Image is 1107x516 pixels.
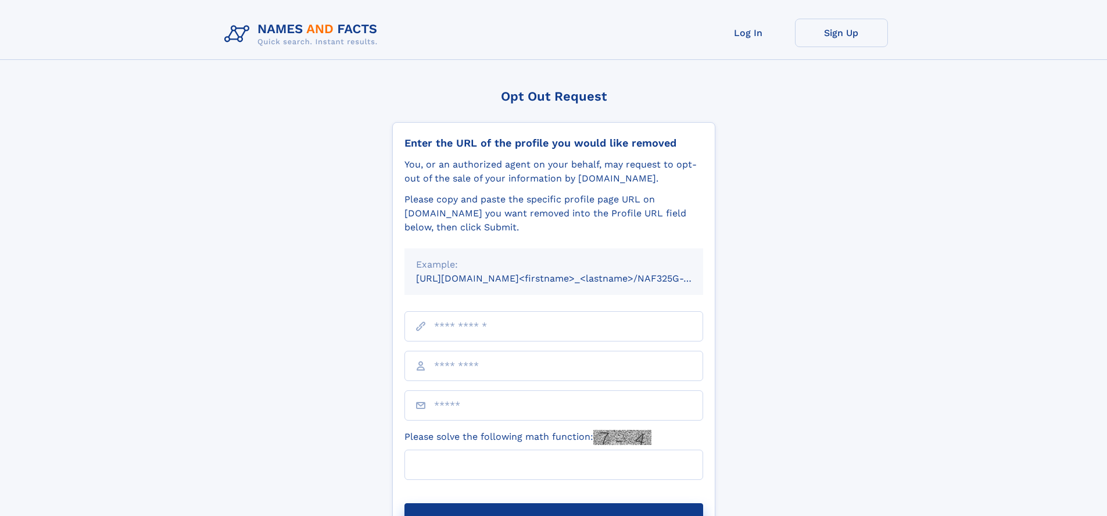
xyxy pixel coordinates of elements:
[795,19,888,47] a: Sign Up
[404,430,651,445] label: Please solve the following math function:
[416,258,692,272] div: Example:
[702,19,795,47] a: Log In
[416,273,725,284] small: [URL][DOMAIN_NAME]<firstname>_<lastname>/NAF325G-xxxxxxxx
[404,137,703,150] div: Enter the URL of the profile you would like removed
[392,89,715,104] div: Opt Out Request
[404,193,703,234] div: Please copy and paste the specific profile page URL on [DOMAIN_NAME] you want removed into the Pr...
[404,158,703,186] div: You, or an authorized agent on your behalf, may request to opt-out of the sale of your informatio...
[220,19,387,50] img: Logo Names and Facts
